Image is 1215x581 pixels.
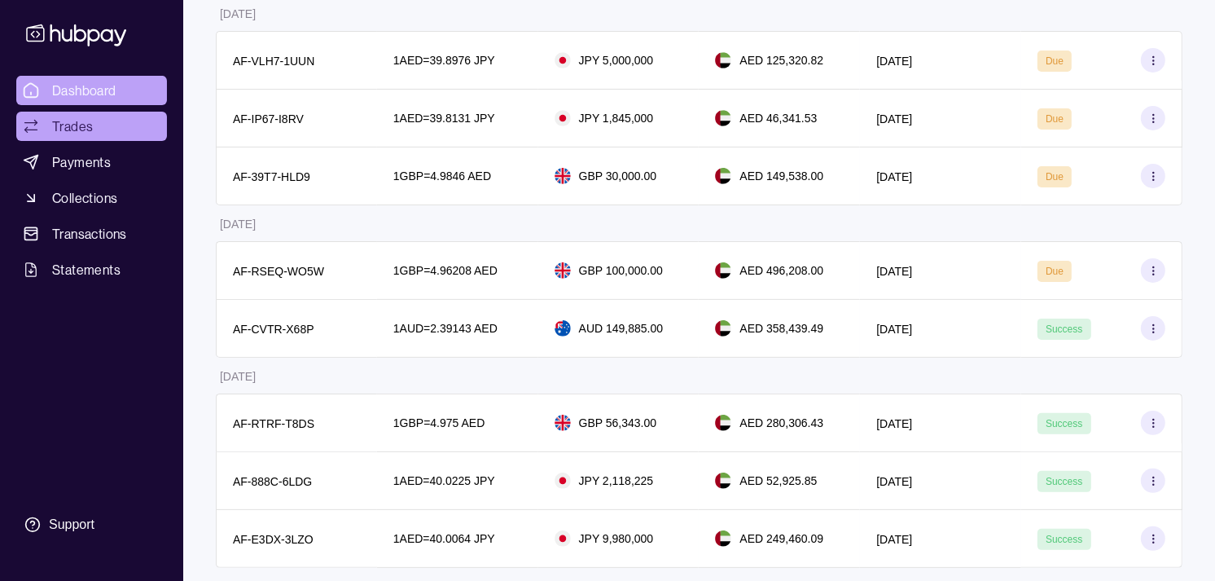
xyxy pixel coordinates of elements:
[1046,534,1082,545] span: Success
[579,472,654,490] p: JPY 2,118,225
[233,112,304,125] p: AF-IP67-I8RV
[393,319,498,337] p: 1 AUD = 2.39143 AED
[233,265,324,278] p: AF-RSEQ-WO5W
[16,219,167,249] a: Transactions
[715,110,731,126] img: ae
[715,473,731,489] img: ae
[555,320,571,337] img: au
[1046,171,1064,183] span: Due
[233,475,312,488] p: AF-888C-6LDG
[233,55,314,68] p: AF-VLH7-1UUN
[393,109,495,127] p: 1 AED = 39.8131 JPY
[739,109,817,127] p: AED 46,341.53
[715,415,731,431] img: ae
[555,52,571,68] img: jp
[579,109,654,127] p: JPY 1,845,000
[876,55,912,68] p: [DATE]
[876,323,912,336] p: [DATE]
[715,168,731,184] img: ae
[393,167,491,185] p: 1 GBP = 4.9846 AED
[876,112,912,125] p: [DATE]
[52,152,111,172] span: Payments
[393,262,498,279] p: 1 GBP = 4.96208 AED
[52,81,116,100] span: Dashboard
[876,417,912,430] p: [DATE]
[233,170,310,183] p: AF-39T7-HLD9
[16,183,167,213] a: Collections
[16,112,167,141] a: Trades
[555,262,571,279] img: gb
[1046,266,1064,277] span: Due
[739,319,823,337] p: AED 358,439.49
[579,530,654,548] p: JPY 9,980,000
[1046,476,1082,487] span: Success
[579,51,654,69] p: JPY 5,000,000
[555,473,571,489] img: jp
[16,255,167,284] a: Statements
[715,52,731,68] img: ae
[16,76,167,105] a: Dashboard
[393,51,495,69] p: 1 AED = 39.8976 JPY
[876,170,912,183] p: [DATE]
[555,110,571,126] img: jp
[739,51,823,69] p: AED 125,320.82
[52,188,117,208] span: Collections
[715,530,731,547] img: ae
[49,516,94,534] div: Support
[555,530,571,547] img: jp
[220,218,256,231] p: [DATE]
[876,475,912,488] p: [DATE]
[220,370,256,383] p: [DATE]
[393,472,495,490] p: 1 AED = 40.0225 JPY
[393,530,495,548] p: 1 AED = 40.0064 JPY
[1046,324,1082,335] span: Success
[579,262,663,279] p: GBP 100,000.00
[233,533,314,546] p: AF-E3DX-3LZO
[16,147,167,177] a: Payments
[52,224,127,244] span: Transactions
[233,417,314,430] p: AF-RTRF-T8DS
[52,260,121,279] span: Statements
[393,414,485,432] p: 1 GBP = 4.975 AED
[555,168,571,184] img: gb
[52,117,93,136] span: Trades
[16,508,167,542] a: Support
[1046,113,1064,125] span: Due
[715,320,731,337] img: ae
[579,167,656,185] p: GBP 30,000.00
[876,533,912,546] p: [DATE]
[1046,418,1082,429] span: Success
[876,265,912,278] p: [DATE]
[1046,55,1064,67] span: Due
[739,262,823,279] p: AED 496,208.00
[579,414,656,432] p: GBP 56,343.00
[739,414,823,432] p: AED 280,306.43
[739,530,823,548] p: AED 249,460.09
[739,167,823,185] p: AED 149,538.00
[233,323,314,336] p: AF-CVTR-X68P
[220,7,256,20] p: [DATE]
[555,415,571,431] img: gb
[579,319,664,337] p: AUD 149,885.00
[715,262,731,279] img: ae
[739,472,817,490] p: AED 52,925.85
